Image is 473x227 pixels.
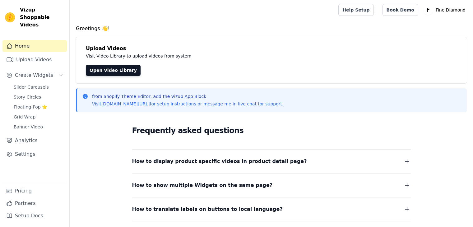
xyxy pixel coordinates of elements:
[2,197,67,210] a: Partners
[86,45,457,52] h4: Upload Videos
[86,65,141,76] a: Open Video Library
[10,103,67,111] a: Floating-Pop ⭐
[10,93,67,101] a: Story Circles
[14,94,41,100] span: Story Circles
[2,185,67,197] a: Pricing
[132,124,411,137] h2: Frequently asked questions
[132,181,273,190] span: How to show multiple Widgets on the same page?
[423,4,468,16] button: F Fine Diamond
[92,93,283,100] p: from Shopify Theme Editor, add the Vizup App Block
[5,12,15,22] img: Vizup
[14,84,49,90] span: Slider Carousels
[2,134,67,147] a: Analytics
[2,40,67,52] a: Home
[2,53,67,66] a: Upload Videos
[338,4,373,16] a: Help Setup
[2,210,67,222] a: Setup Docs
[10,123,67,131] a: Banner Video
[92,101,283,107] p: Visit for setup instructions or message me in live chat for support.
[14,124,43,130] span: Banner Video
[14,104,47,110] span: Floating-Pop ⭐
[427,7,430,13] text: F
[2,69,67,81] button: Create Widgets
[132,181,411,190] button: How to show multiple Widgets on the same page?
[14,114,35,120] span: Grid Wrap
[101,101,150,106] a: [DOMAIN_NAME][URL]
[2,148,67,160] a: Settings
[132,205,283,214] span: How to translate labels on buttons to local language?
[86,52,364,60] p: Visit Video Library to upload videos from system
[15,72,53,79] span: Create Widgets
[132,157,411,166] button: How to display product specific videos in product detail page?
[433,4,468,16] p: Fine Diamond
[10,83,67,91] a: Slider Carousels
[76,25,467,32] h4: Greetings 👋!
[20,6,64,29] span: Vizup Shoppable Videos
[132,205,411,214] button: How to translate labels on buttons to local language?
[383,4,418,16] a: Book Demo
[10,113,67,121] a: Grid Wrap
[132,157,307,166] span: How to display product specific videos in product detail page?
